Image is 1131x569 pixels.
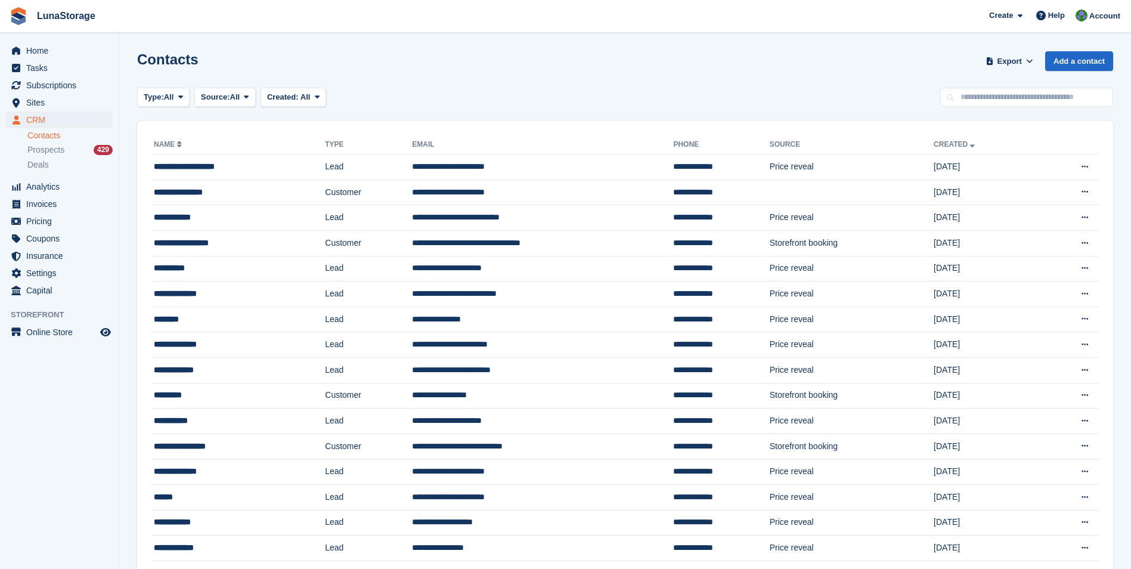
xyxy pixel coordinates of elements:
[10,7,27,25] img: stora-icon-8386f47178a22dfd0bd8f6a31ec36ba5ce8667c1dd55bd0f319d3a0aa187defe.svg
[770,307,934,332] td: Price reveal
[137,88,190,107] button: Type: All
[325,180,412,205] td: Customer
[6,230,113,247] a: menu
[770,205,934,231] td: Price reveal
[6,178,113,195] a: menu
[325,484,412,510] td: Lead
[27,159,113,171] a: Deals
[27,144,113,156] a: Prospects 429
[934,180,1039,205] td: [DATE]
[770,510,934,536] td: Price reveal
[325,154,412,180] td: Lead
[26,94,98,111] span: Sites
[770,383,934,409] td: Storefront booking
[26,213,98,230] span: Pricing
[325,205,412,231] td: Lead
[770,256,934,282] td: Price reveal
[673,135,769,154] th: Phone
[325,510,412,536] td: Lead
[194,88,256,107] button: Source: All
[934,307,1039,332] td: [DATE]
[94,145,113,155] div: 429
[27,130,113,141] a: Contacts
[934,536,1039,561] td: [DATE]
[934,459,1039,485] td: [DATE]
[98,325,113,339] a: Preview store
[934,154,1039,180] td: [DATE]
[989,10,1013,21] span: Create
[770,409,934,434] td: Price reveal
[1048,10,1065,21] span: Help
[1045,51,1113,71] a: Add a contact
[412,135,673,154] th: Email
[11,309,119,321] span: Storefront
[6,324,113,341] a: menu
[6,112,113,128] a: menu
[325,135,412,154] th: Type
[1089,10,1120,22] span: Account
[26,60,98,76] span: Tasks
[1076,10,1087,21] img: Cathal Vaughan
[6,248,113,264] a: menu
[137,51,199,67] h1: Contacts
[267,92,299,101] span: Created:
[770,230,934,256] td: Storefront booking
[934,230,1039,256] td: [DATE]
[325,434,412,459] td: Customer
[26,230,98,247] span: Coupons
[934,409,1039,434] td: [DATE]
[26,265,98,282] span: Settings
[154,140,184,149] a: Name
[26,42,98,59] span: Home
[26,324,98,341] span: Online Store
[770,484,934,510] td: Price reveal
[934,256,1039,282] td: [DATE]
[770,135,934,154] th: Source
[325,307,412,332] td: Lead
[26,196,98,212] span: Invoices
[26,77,98,94] span: Subscriptions
[26,178,98,195] span: Analytics
[934,383,1039,409] td: [DATE]
[770,154,934,180] td: Price reveal
[325,409,412,434] td: Lead
[934,510,1039,536] td: [DATE]
[325,383,412,409] td: Customer
[770,536,934,561] td: Price reveal
[261,88,326,107] button: Created: All
[230,91,240,103] span: All
[32,6,100,26] a: LunaStorage
[325,282,412,307] td: Lead
[300,92,311,101] span: All
[6,60,113,76] a: menu
[770,282,934,307] td: Price reveal
[26,112,98,128] span: CRM
[325,357,412,383] td: Lead
[26,248,98,264] span: Insurance
[934,434,1039,459] td: [DATE]
[6,265,113,282] a: menu
[325,459,412,485] td: Lead
[325,256,412,282] td: Lead
[6,42,113,59] a: menu
[6,77,113,94] a: menu
[770,357,934,383] td: Price reveal
[934,205,1039,231] td: [DATE]
[201,91,230,103] span: Source:
[325,332,412,358] td: Lead
[325,230,412,256] td: Customer
[26,282,98,299] span: Capital
[6,282,113,299] a: menu
[144,91,164,103] span: Type:
[6,213,113,230] a: menu
[6,196,113,212] a: menu
[983,51,1036,71] button: Export
[934,357,1039,383] td: [DATE]
[27,144,64,156] span: Prospects
[934,484,1039,510] td: [DATE]
[6,94,113,111] a: menu
[770,459,934,485] td: Price reveal
[164,91,174,103] span: All
[770,434,934,459] td: Storefront booking
[934,140,977,149] a: Created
